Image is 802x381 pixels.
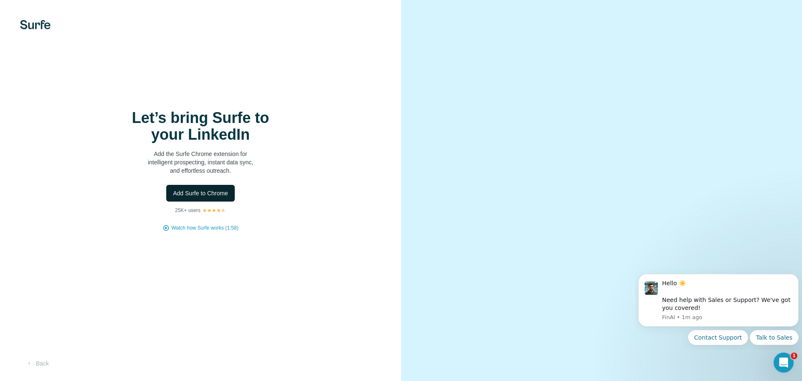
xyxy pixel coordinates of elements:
[202,208,226,213] img: Rating Stars
[173,189,228,197] span: Add Surfe to Chrome
[774,353,794,373] iframe: Intercom live chat
[171,224,238,232] button: Watch how Surfe works (1:58)
[166,185,235,202] button: Add Surfe to Chrome
[117,150,284,175] p: Add the Surfe Chrome extension for intelligent prospecting, instant data sync, and effortless out...
[20,20,51,29] img: Surfe's logo
[20,356,55,371] button: Back
[175,207,200,214] p: 25K+ users
[635,266,802,350] iframe: Intercom notifications message
[791,353,797,359] span: 1
[117,110,284,143] h1: Let’s bring Surfe to your LinkedIn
